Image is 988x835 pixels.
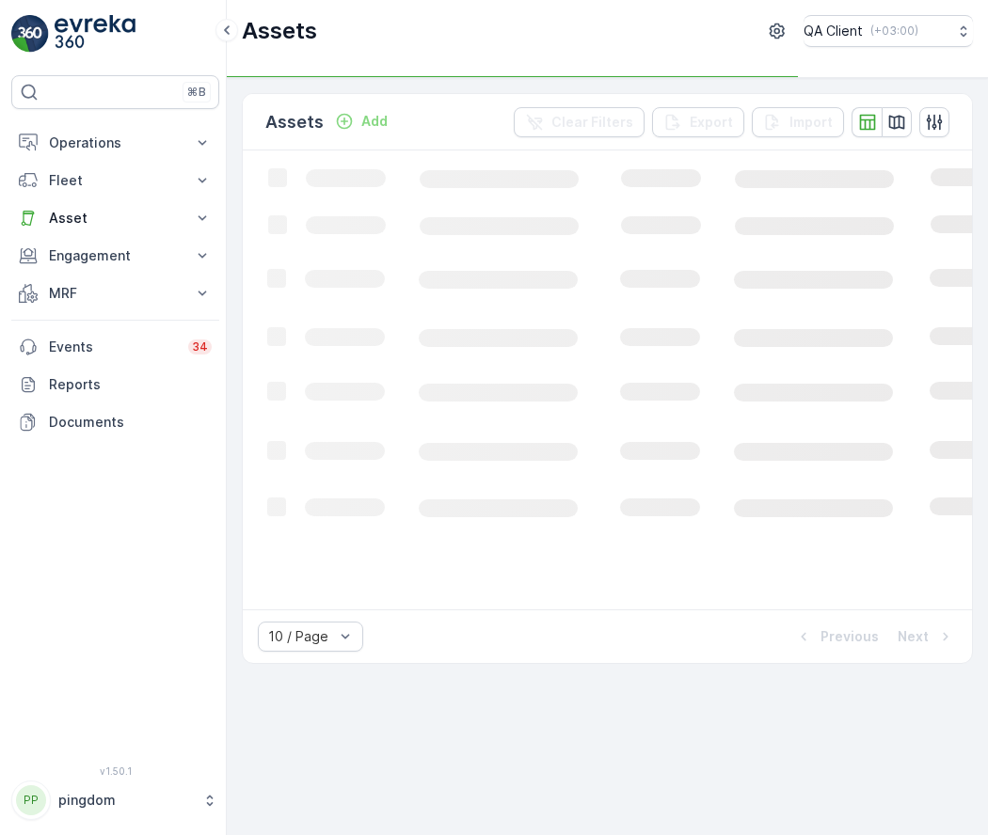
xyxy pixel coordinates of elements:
button: Export [652,107,744,137]
p: Next [898,627,929,646]
p: Import [789,113,833,132]
p: Export [690,113,733,132]
button: Import [752,107,844,137]
p: Previous [821,627,879,646]
p: Assets [265,109,324,135]
button: Engagement [11,237,219,275]
button: QA Client(+03:00) [804,15,973,47]
button: MRF [11,275,219,312]
button: Operations [11,124,219,162]
button: Next [896,625,957,648]
a: Events34 [11,328,219,366]
a: Reports [11,366,219,403]
p: ( +03:00 ) [870,24,918,39]
p: Reports [49,375,212,394]
button: Fleet [11,162,219,199]
p: ⌘B [187,85,206,100]
p: Events [49,338,177,356]
p: Clear Filters [551,113,633,132]
p: Engagement [49,246,182,265]
button: Asset [11,199,219,237]
span: v 1.50.1 [11,765,219,777]
p: Assets [242,16,317,46]
button: Previous [792,625,881,648]
p: Fleet [49,171,182,190]
p: Documents [49,413,212,432]
p: Add [361,112,388,131]
p: QA Client [804,22,863,40]
p: pingdom [58,791,193,810]
img: logo_light-DOdMpM7g.png [55,15,135,53]
button: Add [327,110,395,133]
p: Asset [49,209,182,228]
p: MRF [49,284,182,303]
div: PP [16,785,46,815]
p: Operations [49,134,182,152]
p: 34 [192,339,208,354]
button: Clear Filters [514,107,645,137]
button: PPpingdom [11,780,219,820]
img: logo [11,15,49,53]
a: Documents [11,403,219,441]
